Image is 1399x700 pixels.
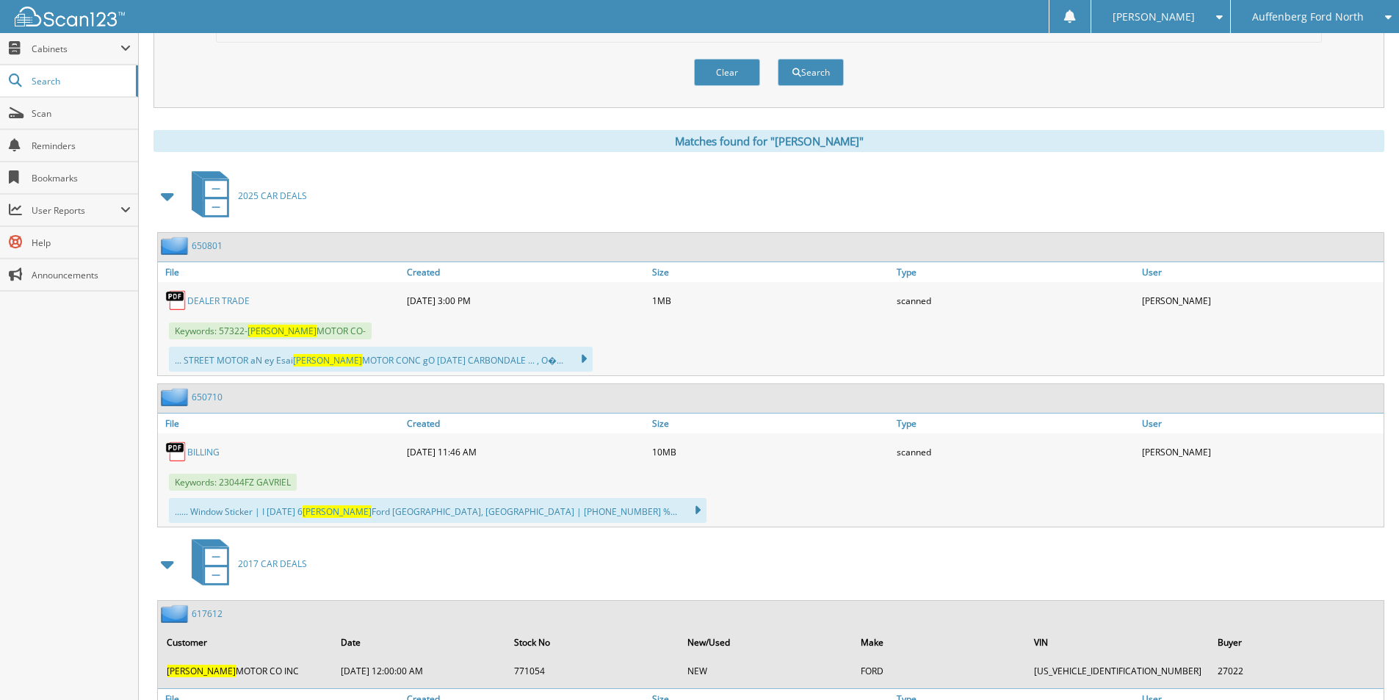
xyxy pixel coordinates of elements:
span: Search [32,75,129,87]
button: Clear [694,59,760,86]
a: 650801 [192,239,223,252]
div: 1MB [648,286,894,315]
a: DEALER TRADE [187,295,250,307]
span: Reminders [32,140,131,152]
td: 771054 [507,659,679,683]
div: ...... Window Sticker | I [DATE] 6 Ford [GEOGRAPHIC_DATA], [GEOGRAPHIC_DATA] | [PHONE_NUMBER] %... [169,498,706,523]
a: 2025 CAR DEALS [183,167,307,225]
div: [DATE] 11:46 AM [403,437,648,466]
a: 2017 CAR DEALS [183,535,307,593]
img: folder2.png [161,605,192,623]
button: Search [778,59,844,86]
td: 27022 [1210,659,1382,683]
span: Help [32,237,131,249]
span: Keywords: 23044FZ GAVRIEL [169,474,297,491]
a: User [1138,414,1384,433]
img: PDF.png [165,289,187,311]
div: scanned [893,437,1138,466]
span: [PERSON_NAME] [167,665,236,677]
img: folder2.png [161,388,192,406]
iframe: Chat Widget [1326,629,1399,700]
div: [PERSON_NAME] [1138,286,1384,315]
a: User [1138,262,1384,282]
div: scanned [893,286,1138,315]
th: Buyer [1210,627,1382,657]
td: MOTOR CO INC [159,659,332,683]
th: Stock No [507,627,679,657]
td: NEW [680,659,852,683]
div: ... STREET MOTOR aN ey Esai MOTOR CONC gO [DATE] CARBONDALE ... , O�... [169,347,593,372]
a: Size [648,414,894,433]
a: 650710 [192,391,223,403]
div: [DATE] 3:00 PM [403,286,648,315]
a: Created [403,414,648,433]
span: Bookmarks [32,172,131,184]
td: FORD [853,659,1025,683]
a: Type [893,414,1138,433]
div: 10MB [648,437,894,466]
span: [PERSON_NAME] [1113,12,1195,21]
span: [PERSON_NAME] [247,325,317,337]
span: 2017 CAR DEALS [238,558,307,570]
th: Make [853,627,1025,657]
td: [US_VEHICLE_IDENTIFICATION_NUMBER] [1027,659,1209,683]
span: [PERSON_NAME] [303,505,372,518]
img: folder2.png [161,237,192,255]
td: [DATE] 12:00:00 AM [333,659,505,683]
span: Auffenberg Ford North [1252,12,1364,21]
a: BILLING [187,446,220,458]
span: Announcements [32,269,131,281]
span: Scan [32,107,131,120]
a: 617612 [192,607,223,620]
th: VIN [1027,627,1209,657]
img: PDF.png [165,441,187,463]
img: scan123-logo-white.svg [15,7,125,26]
span: Keywords: 57322- MOTOR CO- [169,322,372,339]
th: New/Used [680,627,852,657]
a: Created [403,262,648,282]
div: Matches found for "[PERSON_NAME]" [153,130,1384,152]
a: File [158,262,403,282]
span: [PERSON_NAME] [293,354,362,367]
a: Size [648,262,894,282]
th: Date [333,627,505,657]
a: Type [893,262,1138,282]
span: Cabinets [32,43,120,55]
th: Customer [159,627,332,657]
div: [PERSON_NAME] [1138,437,1384,466]
a: File [158,414,403,433]
span: 2025 CAR DEALS [238,190,307,202]
span: User Reports [32,204,120,217]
